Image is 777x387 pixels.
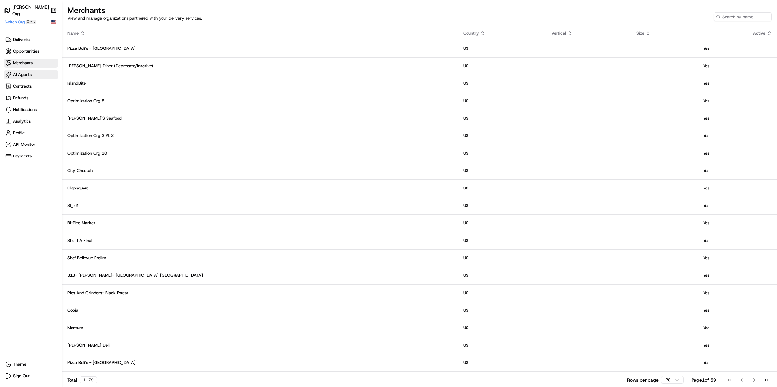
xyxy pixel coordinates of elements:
div: Yes [703,185,772,191]
span: US [463,168,468,174]
span: US [463,342,468,348]
div: Country [463,30,541,36]
span: US [463,150,468,156]
div: sf_r2 [67,203,453,209]
div: Mentum [67,325,453,331]
div: City Cheetah [67,168,453,174]
span: US [463,98,468,104]
div: Active [703,30,772,36]
a: Payments [4,152,58,161]
span: US [463,133,468,139]
div: Yes [703,342,772,348]
div: Yes [703,81,772,86]
span: Analytics [13,118,31,124]
span: US [463,81,468,86]
span: API Monitor [13,142,35,147]
button: Switch Org⌘+J [5,19,36,25]
div: [PERSON_NAME] Deli [67,342,453,348]
div: Shef LA Final [67,238,453,243]
span: US [463,255,468,261]
p: Rows per page [627,377,659,383]
div: Yes [703,307,772,313]
span: US [463,185,468,191]
div: Total [67,376,97,383]
button: Sign Out [4,371,58,381]
a: Refunds [4,93,58,102]
div: Yes [703,238,772,243]
div: Yes [703,203,772,209]
div: Size [636,30,693,36]
div: Yes [703,325,772,331]
span: US [463,325,468,331]
div: Optimization Org 3 Pt 2 [67,133,453,139]
h1: Merchants [67,5,202,16]
span: Deliveries [13,37,31,43]
span: AI Agents [13,72,32,78]
span: US [463,203,468,209]
div: Yes [703,98,772,104]
div: Yes [703,46,772,51]
span: US [463,290,468,296]
div: Vertical [551,30,626,36]
div: Pizza Boli's - [GEOGRAPHIC_DATA] [67,360,453,366]
div: Pizza Boli's - [GEOGRAPHIC_DATA] [67,46,453,51]
div: IslandBite [67,81,453,86]
span: Theme [13,361,26,367]
div: [PERSON_NAME] Diner (deprecate/inactive) [67,63,453,69]
div: 1179 [80,376,97,383]
span: US [463,220,468,226]
input: Search by name... [714,12,772,21]
a: Deliveries [4,35,58,44]
span: US [463,238,468,243]
div: Yes [703,273,772,278]
a: Contracts [4,82,58,91]
a: Analytics [4,117,58,126]
button: Theme [4,360,58,369]
div: Yes [703,220,772,226]
div: Yes [703,360,772,366]
span: US [463,115,468,121]
span: Switch Org [5,19,25,25]
span: US [463,273,468,278]
div: Yes [703,255,772,261]
span: Notifications [13,107,37,113]
div: Yes [703,63,772,69]
div: Yes [703,115,772,121]
div: Shef Bellevue Prelim [67,255,453,261]
a: API Monitor [4,140,58,149]
span: Payments [13,153,32,159]
span: Contracts [13,83,32,89]
span: US [463,360,468,366]
a: [PERSON_NAME] Org [4,4,49,17]
span: Sign Out [13,373,30,379]
p: View and manage organizations partnered with your delivery services. [67,16,202,21]
div: Optimization Org 8 [67,98,453,104]
div: Yes [703,168,772,174]
div: clapsquare [67,185,453,191]
h1: [PERSON_NAME] Org [12,4,49,17]
span: Opportunities [13,48,39,54]
div: Pies and Grinders- Black Forest [67,290,453,296]
a: Merchants [4,59,58,68]
img: Flag of us [51,20,56,24]
div: 313- [PERSON_NAME]- [GEOGRAPHIC_DATA] [GEOGRAPHIC_DATA] [67,273,453,278]
div: Bi-Rite Market [67,220,453,226]
div: [PERSON_NAME]'s Seafood [67,115,453,121]
div: Name [67,30,453,36]
div: Yes [703,290,772,296]
div: Yes [703,150,772,156]
span: US [463,46,468,51]
div: Yes [703,133,772,139]
span: Refunds [13,95,28,101]
a: Notifications [4,105,58,114]
span: Profile [13,130,25,136]
div: Page 1 of 59 [692,377,716,383]
span: US [463,307,468,313]
div: Copia [67,307,453,313]
a: AI Agents [4,70,58,79]
a: Opportunities [4,47,58,56]
span: Merchants [13,60,33,66]
span: US [463,63,468,69]
a: Profile [4,128,58,137]
div: Optimization Org 10 [67,150,453,156]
